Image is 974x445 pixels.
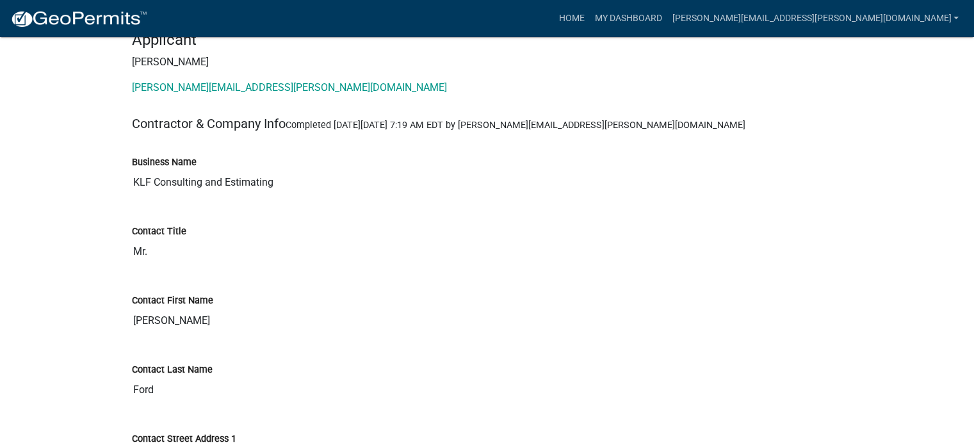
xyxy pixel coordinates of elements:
label: Contact First Name [132,296,213,305]
h4: Applicant [132,31,843,49]
h5: Contractor & Company Info [132,116,843,131]
a: [PERSON_NAME][EMAIL_ADDRESS][PERSON_NAME][DOMAIN_NAME] [132,81,447,93]
a: My Dashboard [589,6,667,31]
span: Completed [DATE][DATE] 7:19 AM EDT by [PERSON_NAME][EMAIL_ADDRESS][PERSON_NAME][DOMAIN_NAME] [286,120,745,131]
p: [PERSON_NAME] [132,54,843,70]
label: Business Name [132,158,197,167]
a: Home [553,6,589,31]
label: Contact Street Address 1 [132,435,236,444]
a: [PERSON_NAME][EMAIL_ADDRESS][PERSON_NAME][DOMAIN_NAME] [667,6,964,31]
label: Contact Last Name [132,366,213,375]
label: Contact Title [132,227,186,236]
